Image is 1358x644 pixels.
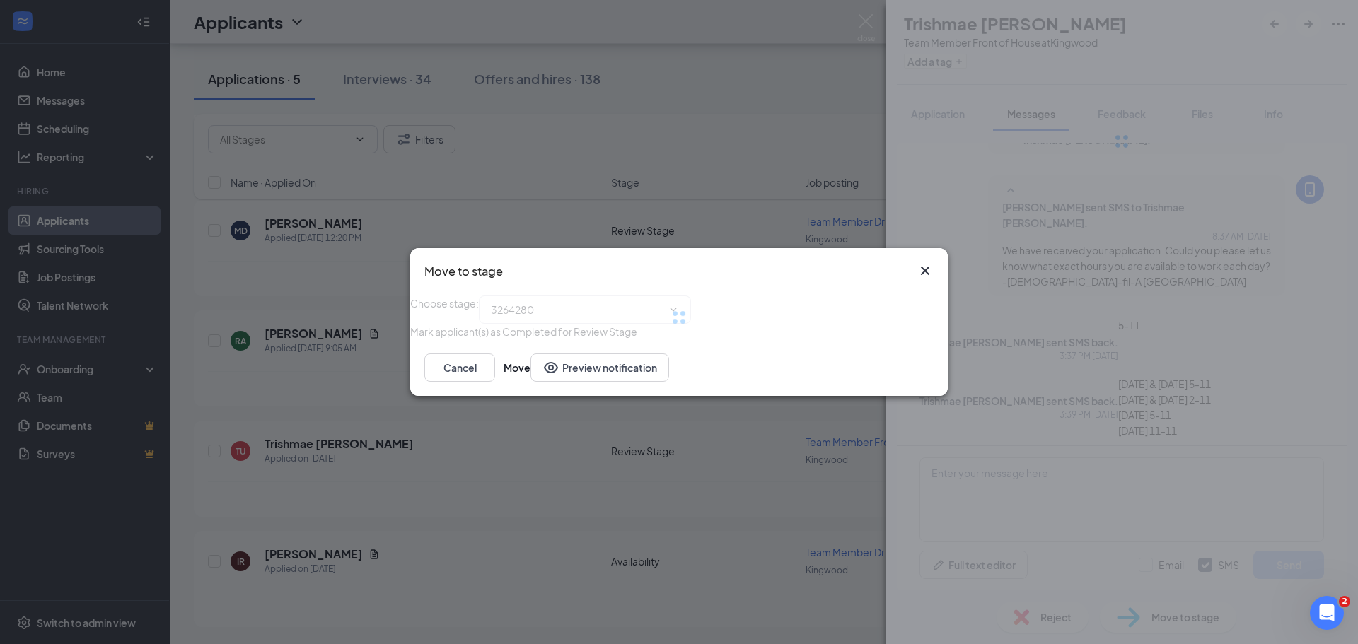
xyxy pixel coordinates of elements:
button: Move [504,353,530,382]
h3: Move to stage [424,262,503,281]
button: Preview notificationEye [530,353,669,382]
button: Close [917,262,934,279]
svg: Eye [542,359,559,376]
button: Cancel [424,353,495,382]
svg: Cross [917,262,934,279]
iframe: Intercom live chat [1310,596,1344,630]
span: 2 [1339,596,1350,607]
